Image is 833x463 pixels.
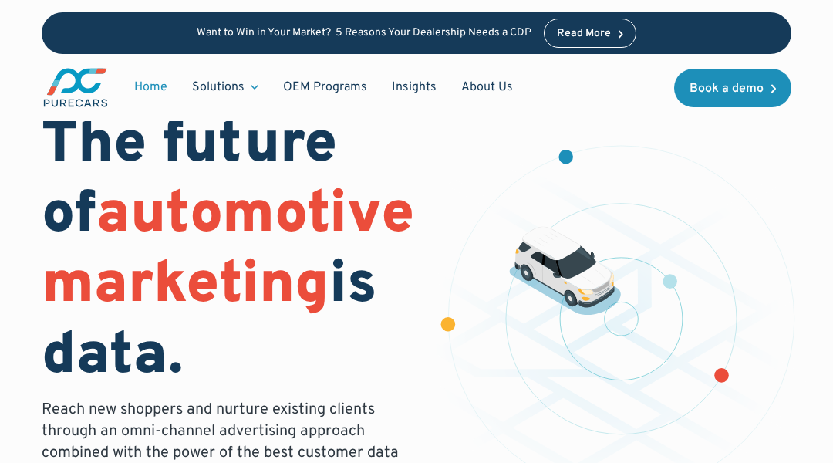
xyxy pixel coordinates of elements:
h1: The future of is data. [42,111,414,393]
img: illustration of a vehicle [509,226,622,315]
span: automotive marketing [42,179,414,323]
a: main [42,66,110,109]
a: Home [122,73,180,102]
a: Book a demo [674,69,791,107]
div: Solutions [192,79,245,96]
a: About Us [449,73,525,102]
a: OEM Programs [271,73,379,102]
img: purecars logo [42,66,110,109]
a: Read More [544,19,636,48]
a: Insights [379,73,449,102]
div: Book a demo [690,83,764,95]
p: Want to Win in Your Market? 5 Reasons Your Dealership Needs a CDP [197,27,531,40]
div: Read More [557,29,611,39]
